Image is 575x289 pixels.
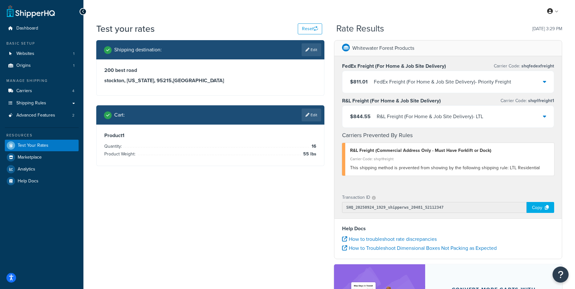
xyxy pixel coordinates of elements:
a: Edit [302,43,321,56]
h2: Shipping destination : [114,47,162,53]
a: Marketplace [5,152,79,163]
div: R&L Freight (Commercial Address Only - Must Have Forklift or Dock) [350,146,549,155]
span: 1 [73,51,74,57]
span: Analytics [18,167,35,172]
span: 2 [72,113,74,118]
span: $811.01 [350,78,368,85]
span: Websites [16,51,34,57]
a: Carriers4 [5,85,79,97]
h4: Carriers Prevented By Rules [342,131,554,140]
h3: Product 1 [104,132,316,139]
span: Product Weight: [104,151,137,157]
a: Shipping Rules [5,97,79,109]
span: Shipping Rules [16,101,46,106]
a: Edit [302,109,321,121]
span: 16 [310,143,316,150]
span: 55 lbs [302,150,316,158]
span: Origins [16,63,31,68]
span: Dashboard [16,26,38,31]
span: Advanced Features [16,113,55,118]
a: Help Docs [5,175,79,187]
a: Analytics [5,163,79,175]
p: Carrier Code: [494,62,554,71]
h3: R&L Freight (For Home & Job Site Delivery) [342,98,441,104]
a: Websites1 [5,48,79,60]
span: Quantity: [104,143,124,150]
span: Carriers [16,88,32,94]
span: 1 [73,63,74,68]
div: Carrier Code: shqrlfreight [350,154,549,163]
div: R&L Freight (For Home & Job Site Delivery) - LTL [377,112,483,121]
div: Manage Shipping [5,78,79,83]
a: Advanced Features2 [5,109,79,121]
span: Help Docs [18,179,39,184]
h3: FedEx Freight (For Home & Job Site Delivery) [342,63,446,69]
p: Whitewater Forest Products [352,44,414,53]
div: FedEx Freight (For Home & Job Site Delivery) - Priority Freight [374,77,511,86]
h3: stockton, [US_STATE], 95215 , [GEOGRAPHIC_DATA] [104,77,316,84]
div: Resources [5,133,79,138]
h2: Cart : [114,112,125,118]
li: Advanced Features [5,109,79,121]
span: shqfedexfreight [520,63,554,69]
span: shqrlfreight1 [527,97,554,104]
p: Transaction ID [342,193,370,202]
a: How to troubleshoot rate discrepancies [342,235,437,243]
div: Copy [527,202,554,213]
a: Origins1 [5,60,79,72]
li: Carriers [5,85,79,97]
a: How to Troubleshoot Dimensional Boxes Not Packing as Expected [342,244,497,252]
span: This shipping method is prevented from showing by the following shipping rule: LTL Residential [350,164,540,171]
h4: Help Docs [342,225,554,232]
h1: Test your rates [96,22,155,35]
button: Reset [298,23,322,34]
li: Websites [5,48,79,60]
h2: Rate Results [336,24,384,34]
p: [DATE] 3:29 PM [532,24,562,33]
span: Test Your Rates [18,143,48,148]
span: 4 [72,88,74,94]
a: Test Your Rates [5,140,79,151]
p: Carrier Code: [501,96,554,105]
span: $844.55 [350,113,371,120]
h3: 200 best road [104,67,316,74]
button: Open Resource Center [553,267,569,283]
li: Origins [5,60,79,72]
a: Dashboard [5,22,79,34]
span: Marketplace [18,155,42,160]
div: Basic Setup [5,41,79,46]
